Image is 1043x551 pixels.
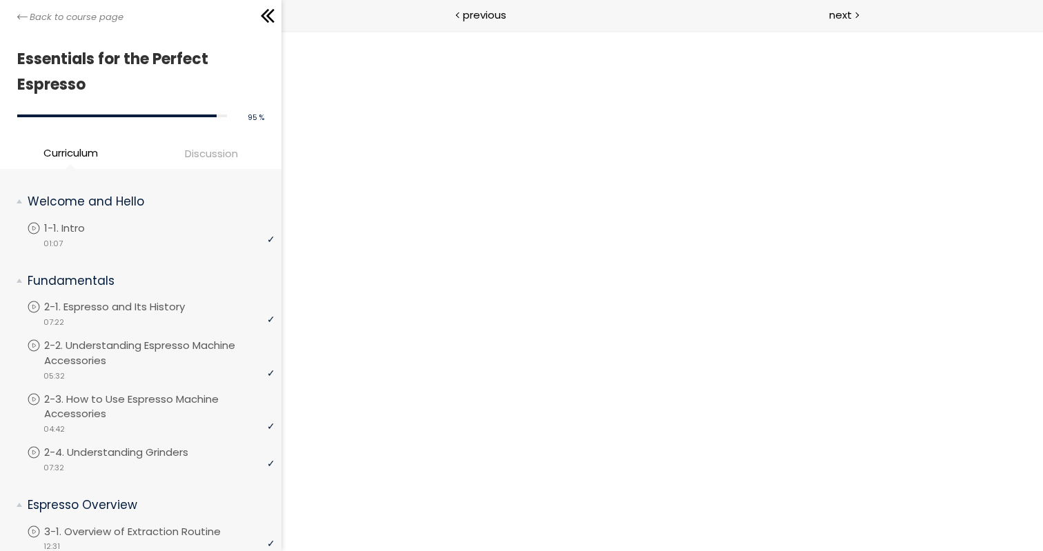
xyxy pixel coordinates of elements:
[44,338,275,368] p: 2-2. Understanding Espresso Machine Accessories
[43,317,64,328] span: 07:22
[44,299,212,314] p: 2-1. Espresso and Its History
[43,370,65,382] span: 05:32
[463,7,506,23] span: previous
[43,462,64,474] span: 07:32
[30,10,123,24] span: Back to course page
[44,392,275,422] p: 2-3. How to Use Espresso Machine Accessories
[28,272,264,290] p: Fundamentals
[44,445,216,460] p: 2-4. Understanding Grinders
[28,497,264,514] p: Espresso Overview
[43,423,65,435] span: 04:42
[248,112,264,123] span: 95 %
[829,7,852,23] span: next
[44,524,248,539] p: 3-1. Overview of Extraction Routine
[17,46,257,98] h1: Essentials for the Perfect Espresso
[28,193,264,210] p: Welcome and Hello
[17,10,123,24] a: Back to course page
[44,221,112,236] p: 1-1. Intro
[185,146,238,161] span: Discussion
[43,238,63,250] span: 01:07
[43,145,98,161] span: Curriculum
